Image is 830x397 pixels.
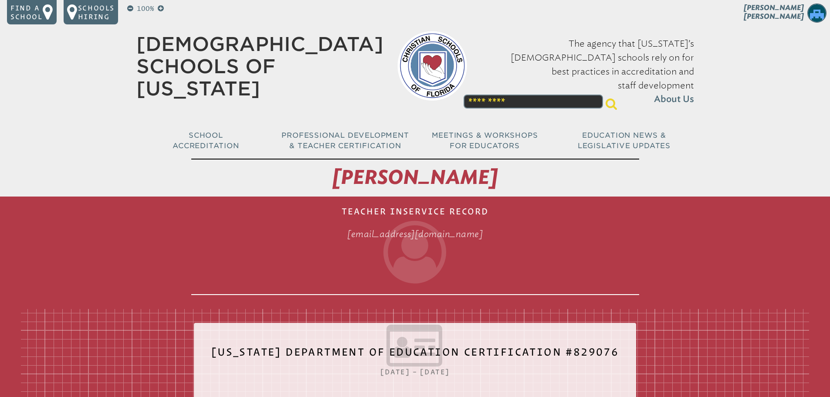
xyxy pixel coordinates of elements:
[332,166,498,189] span: [PERSON_NAME]
[173,131,239,150] span: School Accreditation
[191,200,639,295] h1: Teacher Inservice Record
[744,3,804,20] span: [PERSON_NAME] [PERSON_NAME]
[654,92,694,106] span: About Us
[397,31,467,101] img: csf-logo-web-colors.png
[807,3,827,23] img: 49a54f7e02998ca6e2af28b0999cb579
[578,131,671,150] span: Education News & Legislative Updates
[10,3,43,21] p: Find a school
[211,340,619,370] h2: [US_STATE] Department of Education Certification #829076
[481,37,694,106] p: The agency that [US_STATE]’s [DEMOGRAPHIC_DATA] schools rely on for best practices in accreditati...
[380,368,450,376] span: [DATE] – [DATE]
[432,131,538,150] span: Meetings & Workshops for Educators
[136,33,383,100] a: [DEMOGRAPHIC_DATA] Schools of [US_STATE]
[281,131,409,150] span: Professional Development & Teacher Certification
[135,3,156,14] p: 100%
[78,3,115,21] p: Schools Hiring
